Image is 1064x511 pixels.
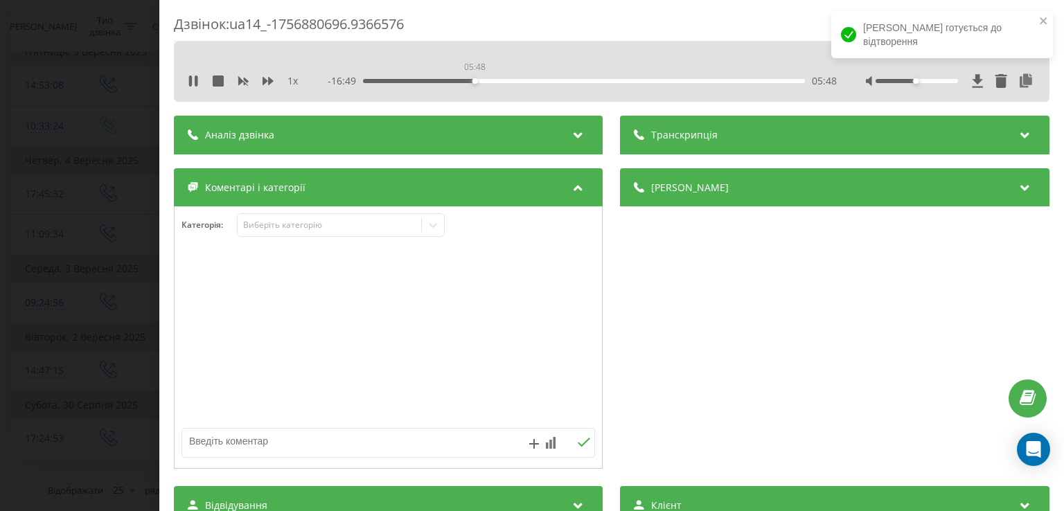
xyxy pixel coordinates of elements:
span: Транскрипція [652,128,718,142]
div: Дзвінок : ua14_-1756880696.9366576 [174,15,1049,42]
div: 05:48 [462,59,489,76]
span: - 16:49 [328,74,364,88]
div: Open Intercom Messenger [1017,433,1050,466]
div: Виберіть категорію [243,219,416,231]
button: close [1039,15,1049,28]
span: 1 x [287,74,298,88]
div: Accessibility label [472,78,478,84]
span: Аналіз дзвінка [205,128,274,142]
h4: Категорія : [181,220,237,230]
span: [PERSON_NAME] [652,181,729,195]
span: 05:48 [812,74,837,88]
span: Коментарі і категорії [205,181,305,195]
div: Accessibility label [913,78,919,84]
div: [PERSON_NAME] готується до відтворення [831,11,1053,58]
